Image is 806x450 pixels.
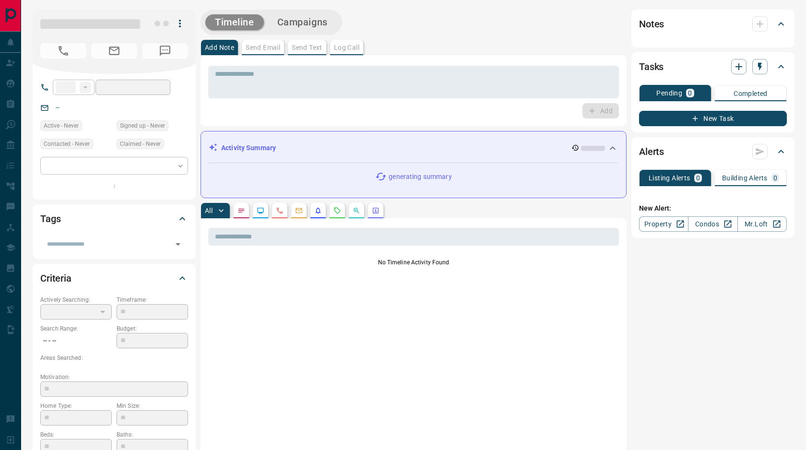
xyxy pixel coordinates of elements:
span: Signed up - Never [120,121,165,130]
button: New Task [639,111,787,126]
p: 0 [773,175,777,181]
div: Tags [40,207,188,230]
p: 0 [688,90,692,96]
h2: Alerts [639,144,664,159]
button: Timeline [205,14,264,30]
span: Contacted - Never [44,139,90,149]
svg: Notes [237,207,245,214]
p: Completed [734,90,768,97]
div: Alerts [639,140,787,163]
svg: Agent Actions [372,207,379,214]
span: No Email [91,43,137,59]
p: New Alert: [639,203,787,213]
svg: Opportunities [353,207,360,214]
span: Active - Never [44,121,79,130]
p: Baths: [117,430,188,439]
h2: Tags [40,211,60,226]
button: Campaigns [268,14,337,30]
p: No Timeline Activity Found [208,258,619,267]
p: Pending [656,90,682,96]
p: generating summary [389,172,451,182]
p: Search Range: [40,324,112,333]
div: Criteria [40,267,188,290]
p: Building Alerts [722,175,768,181]
p: Add Note [205,44,234,51]
span: Claimed - Never [120,139,161,149]
div: Activity Summary [209,139,618,157]
svg: Requests [333,207,341,214]
p: Activity Summary [221,143,276,153]
button: Open [171,237,185,251]
p: Min Size: [117,402,188,410]
h2: Tasks [639,59,664,74]
p: Beds: [40,430,112,439]
p: Listing Alerts [649,175,690,181]
h2: Criteria [40,271,71,286]
p: Home Type: [40,402,112,410]
span: No Number [40,43,86,59]
p: -- - -- [40,333,112,349]
svg: Listing Alerts [314,207,322,214]
p: Timeframe: [117,296,188,304]
p: All [205,207,213,214]
h2: Notes [639,16,664,32]
span: No Number [142,43,188,59]
div: Notes [639,12,787,36]
svg: Emails [295,207,303,214]
p: Motivation: [40,373,188,381]
p: Areas Searched: [40,354,188,362]
svg: Lead Browsing Activity [257,207,264,214]
a: Property [639,216,688,232]
a: Condos [688,216,737,232]
p: 0 [696,175,700,181]
svg: Calls [276,207,284,214]
a: -- [56,104,59,111]
div: Tasks [639,55,787,78]
a: Mr.Loft [737,216,787,232]
p: Budget: [117,324,188,333]
p: Actively Searching: [40,296,112,304]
